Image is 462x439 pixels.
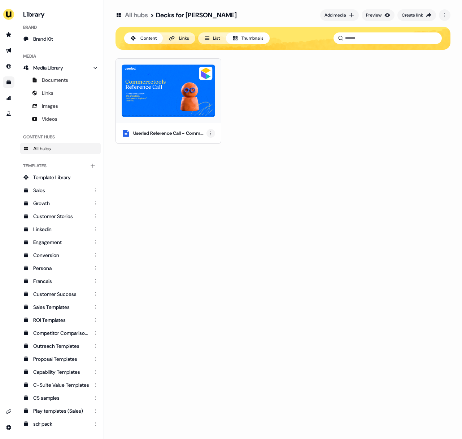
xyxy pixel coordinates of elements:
[42,115,57,123] span: Videos
[3,422,14,433] a: Go to integrations
[198,32,226,44] button: List
[163,32,195,44] button: Links
[20,340,101,352] a: Outreach Templates
[33,174,71,181] span: Template Library
[3,76,14,88] a: Go to templates
[20,160,101,172] div: Templates
[33,368,89,376] div: Capability Templates
[20,379,101,391] a: C-Suite Value Templates
[42,102,58,110] span: Images
[133,130,204,137] div: Userled Reference Call - Commercetools
[33,239,89,246] div: Engagement
[115,58,221,144] button: Userled_Reference_Call_-_Commercetools.pdfUserled Reference Call - Commercetools
[33,226,89,233] div: Linkedin
[226,32,270,44] button: Thumbnails
[320,9,359,21] button: Add media
[402,12,423,19] div: Create link
[20,198,101,209] a: Growth
[3,29,14,40] a: Go to prospects
[20,100,101,112] a: Images
[122,65,215,117] img: Userled_Reference_Call_-_Commercetools.pdf
[33,278,89,285] div: Francais
[20,236,101,248] a: Engagement
[366,12,382,19] div: Preview
[33,407,89,414] div: Play templates (Sales)
[20,50,101,62] div: Media
[3,406,14,417] a: Go to integrations
[124,32,163,44] button: Content
[33,291,89,298] div: Customer Success
[3,61,14,72] a: Go to Inbound
[33,342,89,350] div: Outreach Templates
[20,353,101,365] a: Proposal Templates
[33,316,89,324] div: ROI Templates
[20,223,101,235] a: Linkedin
[20,131,101,143] div: Content Hubs
[33,64,63,71] span: Media Library
[20,172,101,183] a: Template Library
[20,210,101,222] a: Customer Stories
[33,252,89,259] div: Conversion
[324,12,346,19] div: Add media
[20,392,101,404] a: CS samples
[20,288,101,300] a: Customer Success
[140,35,157,42] div: Content
[362,9,395,21] button: Preview
[33,355,89,363] div: Proposal Templates
[20,62,101,74] a: Media Library
[20,22,101,33] div: Brand
[42,89,53,97] span: Links
[33,394,89,402] div: CS samples
[150,11,154,19] div: >
[42,76,68,84] span: Documents
[3,45,14,56] a: Go to outbound experience
[125,11,148,19] a: All hubs
[33,187,89,194] div: Sales
[33,200,89,207] div: Growth
[20,249,101,261] a: Conversion
[156,11,237,19] div: Decks for [PERSON_NAME]
[20,9,101,19] h3: Library
[20,405,101,417] a: Play templates (Sales)
[33,329,89,337] div: Competitor Comparisons
[20,262,101,274] a: Persona
[20,275,101,287] a: Francais
[33,420,89,427] div: sdr pack
[33,265,89,272] div: Persona
[3,92,14,104] a: Go to attribution
[20,301,101,313] a: Sales Templates
[179,35,189,42] div: Links
[20,314,101,326] a: ROI Templates
[3,108,14,120] a: Go to experiments
[20,74,101,86] a: Documents
[20,366,101,378] a: Capability Templates
[33,213,89,220] div: Customer Stories
[33,35,53,43] span: Brand Kit
[20,87,101,99] a: Links
[20,143,101,154] a: All hubs
[33,381,89,389] div: C-Suite Value Templates
[20,113,101,125] a: Videos
[33,303,89,311] div: Sales Templates
[20,33,101,45] a: Brand Kit
[20,185,101,196] a: Sales
[20,418,101,430] a: sdr pack
[33,145,51,152] span: All hubs
[397,9,436,21] button: Create link
[20,327,101,339] a: Competitor Comparisons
